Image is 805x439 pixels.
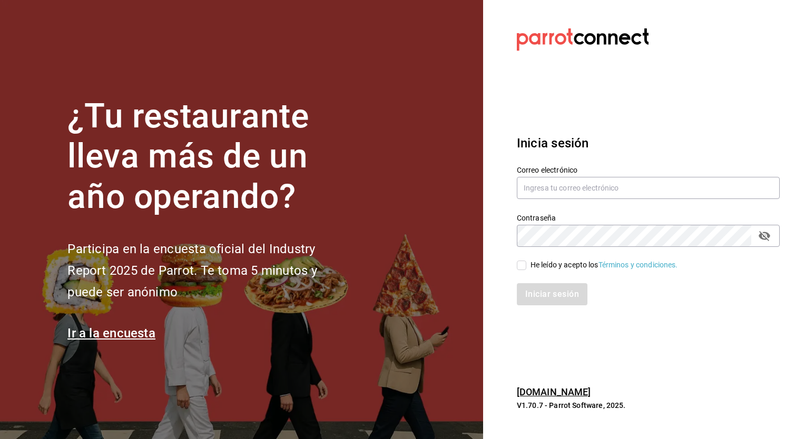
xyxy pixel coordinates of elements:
a: Términos y condiciones. [598,261,678,269]
a: Ir a la encuesta [67,326,155,341]
h1: ¿Tu restaurante lleva más de un año operando? [67,96,352,217]
p: V1.70.7 - Parrot Software, 2025. [517,400,780,411]
input: Ingresa tu correo electrónico [517,177,780,199]
button: passwordField [755,227,773,245]
div: He leído y acepto los [531,260,678,271]
h3: Inicia sesión [517,134,780,153]
a: [DOMAIN_NAME] [517,386,591,397]
label: Correo electrónico [517,166,780,173]
h2: Participa en la encuesta oficial del Industry Report 2025 de Parrot. Te toma 5 minutos y puede se... [67,238,352,303]
label: Contraseña [517,214,780,221]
